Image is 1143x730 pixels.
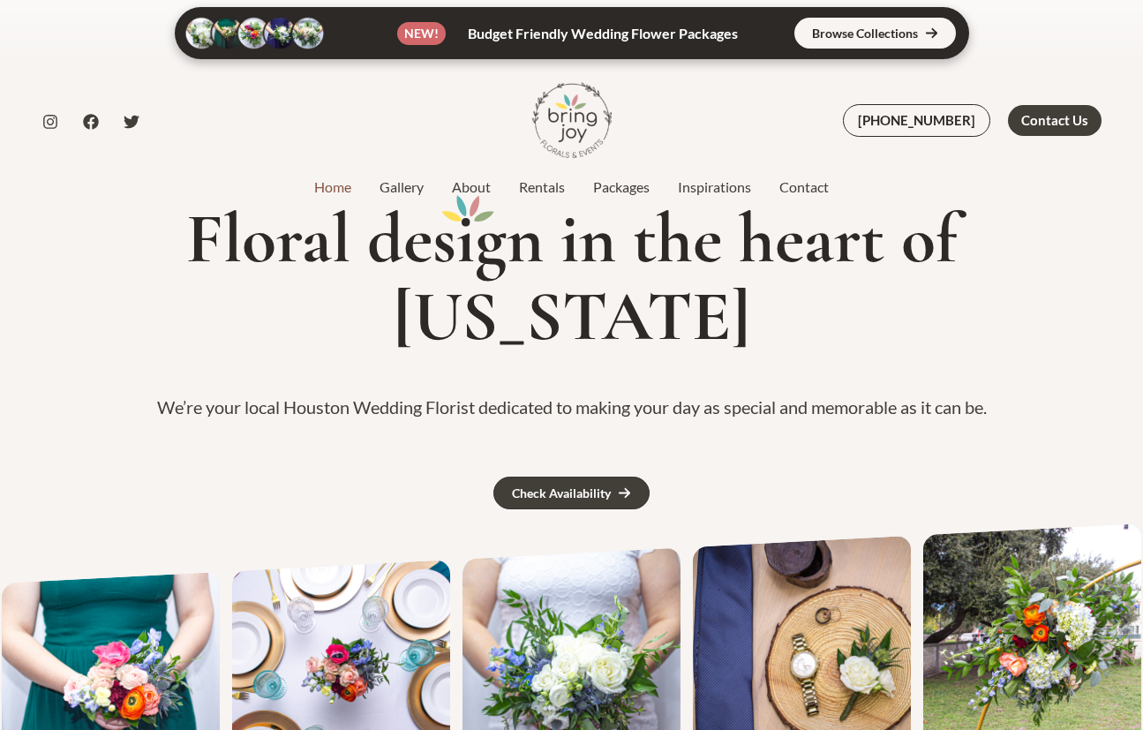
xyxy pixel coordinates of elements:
a: Inspirations [664,177,765,198]
a: Contact Us [1008,105,1102,136]
nav: Site Navigation [300,174,843,200]
a: Facebook [83,114,99,130]
h1: Floral des gn in the heart of [US_STATE] [21,200,1122,356]
a: Rentals [505,177,579,198]
a: Packages [579,177,664,198]
div: Check Availability [512,487,611,500]
a: Home [300,177,365,198]
p: We’re your local Houston Wedding Florist dedicated to making your day as special and memorable as... [21,391,1122,424]
mark: i [456,200,475,278]
a: Contact [765,177,843,198]
a: Instagram [42,114,58,130]
a: Gallery [365,177,438,198]
a: Check Availability [493,477,650,509]
a: [PHONE_NUMBER] [843,104,990,137]
a: About [438,177,505,198]
a: Twitter [124,114,139,130]
img: Bring Joy [532,80,612,160]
